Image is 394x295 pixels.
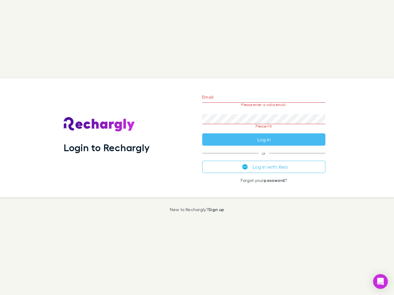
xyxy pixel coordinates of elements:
img: Xero's logo [242,164,248,170]
span: or [202,153,325,153]
button: Log in with Xero [202,161,325,173]
h1: Login to Rechargly [64,142,150,153]
p: Please enter a valid email. [202,103,325,107]
p: New to Rechargly? [170,207,224,212]
p: Please fill [202,124,325,128]
img: Rechargly's Logo [64,117,135,132]
button: Log in [202,133,325,146]
a: password [264,178,285,183]
p: Forgot your ? [202,178,325,183]
div: Open Intercom Messenger [373,274,388,289]
a: Sign up [208,207,224,212]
